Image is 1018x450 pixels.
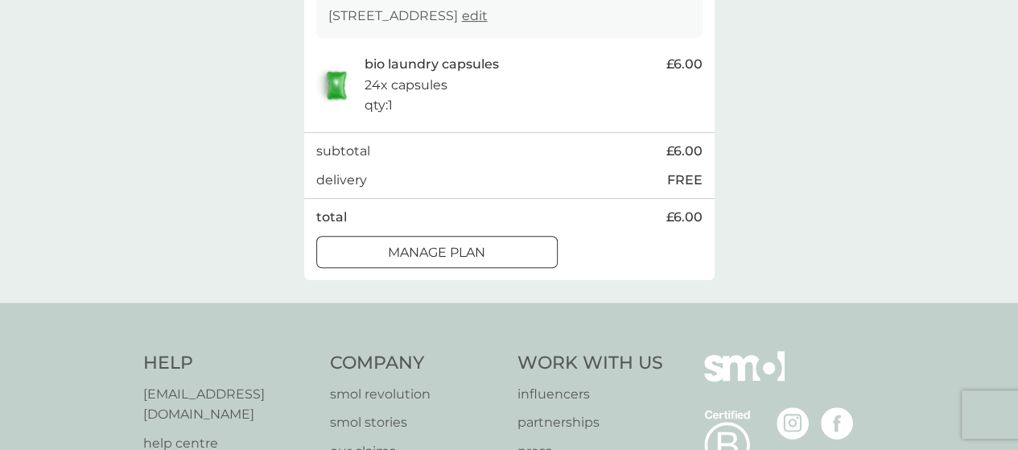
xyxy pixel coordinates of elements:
[328,6,488,27] p: [STREET_ADDRESS]
[330,384,501,405] a: smol revolution
[143,351,315,376] h4: Help
[462,8,488,23] a: edit
[667,170,703,191] p: FREE
[330,351,501,376] h4: Company
[517,412,663,433] a: partnerships
[330,412,501,433] a: smol stories
[316,207,347,228] p: total
[365,75,447,96] p: 24x capsules
[704,351,785,406] img: smol
[143,384,315,425] a: [EMAIL_ADDRESS][DOMAIN_NAME]
[666,207,703,228] span: £6.00
[316,170,367,191] p: delivery
[517,384,663,405] a: influencers
[517,351,663,376] h4: Work With Us
[316,141,370,162] p: subtotal
[365,95,393,116] p: qty : 1
[388,242,485,263] p: Manage plan
[365,54,499,75] p: bio laundry capsules
[666,141,703,162] span: £6.00
[777,407,809,440] img: visit the smol Instagram page
[821,407,853,440] img: visit the smol Facebook page
[666,54,703,75] span: £6.00
[316,236,558,268] button: Manage plan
